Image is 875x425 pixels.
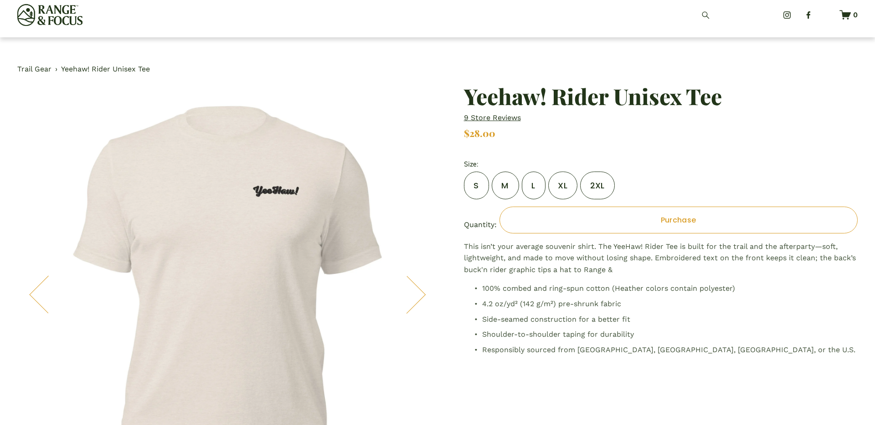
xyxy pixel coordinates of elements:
[389,277,425,313] button: Next
[522,172,546,199] label: L
[464,129,858,138] div: $28.00
[61,63,150,75] a: Yeehaw! Rider Unisex Tee
[17,4,82,26] img: Range &amp; Focus
[482,283,858,294] p: 100% combed and ring-spun cotton (Heather colors contain polyester)
[55,63,57,75] span: ›
[464,85,858,107] h1: Yeehaw! Rider Unisex Tee
[464,172,489,199] label: S
[31,277,66,313] button: Previous
[782,10,792,20] a: Instagram
[499,207,858,233] button: Purchase
[464,112,521,124] a: 9 store reviews
[580,172,615,199] label: 2XL
[464,219,497,231] label: Quantity:
[804,10,813,20] a: Facebook
[482,314,858,325] p: Side-seamed construction for a better fit
[462,142,860,155] iframe: Payment method messaging
[661,214,696,226] span: Purchase
[482,344,858,356] p: Responsibly sourced from [GEOGRAPHIC_DATA], [GEOGRAPHIC_DATA], [GEOGRAPHIC_DATA], or the U.S.
[464,160,858,168] div: Size:
[548,172,577,199] label: XL
[492,172,519,199] label: M
[464,241,858,276] p: This isn’t your average souvenir shirt. The YeeHaw! Rider Tee is built for the trail and the afte...
[839,9,858,20] a: 0 items in cart
[482,329,858,340] p: Shoulder-to-shoulder taping for durability
[853,10,858,19] span: 0
[736,5,757,25] a: Login
[17,63,51,75] a: Trail Gear
[482,298,858,310] p: 4.2 oz/yd² (142 g/m²) pre-shrunk fabric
